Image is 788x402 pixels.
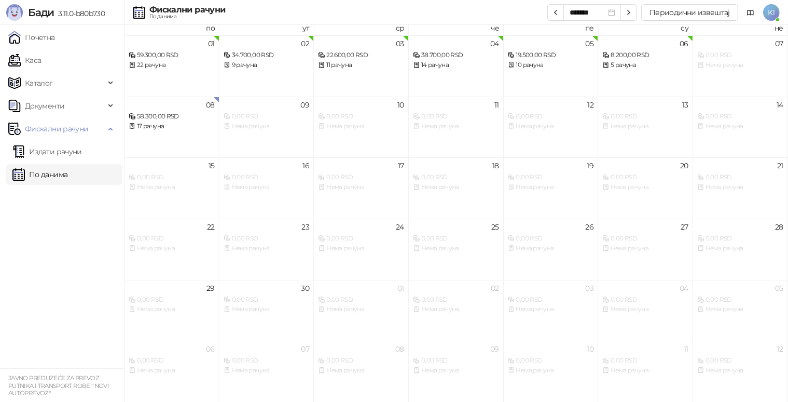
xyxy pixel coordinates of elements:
div: 19 [587,162,593,169]
div: 14 рачуна [413,60,499,70]
td: 2025-10-06 [125,341,219,402]
div: 0,00 RSD [602,172,688,182]
div: 29 [206,285,215,292]
div: Нема рачуна [318,244,404,253]
span: Каталог [25,73,53,93]
td: 2025-09-26 [504,219,599,280]
div: Нема рачуна [224,244,310,253]
div: 03 [396,40,404,47]
div: 08 [395,345,404,353]
div: 02 [301,40,310,47]
div: Нема рачуна [129,366,215,376]
div: 9 рачуна [224,60,310,70]
div: Нема рачуна [602,366,688,376]
div: 03 [585,285,593,292]
div: 28 [775,223,783,231]
td: 2025-10-09 [409,341,504,402]
div: 24 [396,223,404,231]
div: Нема рачуна [413,366,499,376]
div: Нема рачуна [697,60,783,70]
div: Нема рачуна [129,244,215,253]
div: 22 [207,223,215,231]
div: 0,00 RSD [413,295,499,305]
td: 2025-09-25 [409,219,504,280]
td: 2025-10-05 [693,280,788,341]
td: 2025-09-20 [598,157,693,219]
div: 07 [301,345,310,353]
th: пе [504,19,599,35]
div: Нема рачуна [129,182,215,192]
div: 12 [777,345,783,353]
div: 0,00 RSD [697,112,783,122]
td: 2025-10-01 [314,280,409,341]
div: 02 [491,285,499,292]
td: 2025-10-07 [219,341,314,402]
td: 2025-10-10 [504,341,599,402]
div: 0,00 RSD [224,234,310,244]
div: 0,00 RSD [413,112,499,122]
span: Бади [28,6,54,19]
div: 5 рачуна [602,60,688,70]
div: 0,00 RSD [602,356,688,366]
td: 2025-10-11 [598,341,693,402]
div: 17 [398,162,404,169]
div: 26 [585,223,593,231]
th: че [409,19,504,35]
td: 2025-09-22 [125,219,219,280]
div: 09 [301,101,310,109]
div: 23 [302,223,310,231]
div: 38.700,00 RSD [413,50,499,60]
div: 0,00 RSD [224,112,310,122]
a: Почетна [8,27,55,48]
div: 0,00 RSD [318,356,404,366]
td: 2025-10-04 [598,280,693,341]
th: по [125,19,219,35]
div: 08 [206,101,215,109]
div: 07 [775,40,783,47]
div: Нема рачуна [318,122,404,131]
div: 10 рачуна [508,60,594,70]
div: 11 [684,345,688,353]
div: 19.500,00 RSD [508,50,594,60]
div: 0,00 RSD [697,50,783,60]
a: Издати рачуни [12,141,82,162]
td: 2025-09-23 [219,219,314,280]
div: По данима [149,14,225,19]
div: 16 [303,162,310,169]
div: 06 [680,40,688,47]
div: Нема рачуна [697,122,783,131]
div: Фискални рачуни [149,6,225,14]
div: 8.200,00 RSD [602,50,688,60]
button: Периодични извештај [641,4,738,21]
div: Нема рачуна [318,304,404,314]
div: 01 [397,285,404,292]
div: 0,00 RSD [508,112,594,122]
span: Документи [25,96,64,116]
a: По данима [12,164,67,185]
span: Фискални рачуни [25,118,88,139]
td: 2025-09-02 [219,35,314,97]
td: 2025-09-06 [598,35,693,97]
div: Нема рачуна [697,366,783,376]
div: 0,00 RSD [508,234,594,244]
td: 2025-10-12 [693,341,788,402]
div: 05 [775,285,783,292]
div: 0,00 RSD [602,112,688,122]
div: 0,00 RSD [602,234,688,244]
div: 0,00 RSD [224,295,310,305]
div: 06 [206,345,215,353]
div: 0,00 RSD [129,234,215,244]
td: 2025-09-01 [125,35,219,97]
div: 0,00 RSD [318,295,404,305]
td: 2025-09-29 [125,280,219,341]
div: Нема рачуна [508,122,594,131]
div: Нема рачуна [508,304,594,314]
div: Нема рачуна [224,122,310,131]
div: Нема рачуна [413,122,499,131]
td: 2025-09-08 [125,97,219,158]
div: 17 рачуна [129,122,215,131]
div: 13 [682,101,688,109]
div: 0,00 RSD [224,356,310,366]
a: Каса [8,50,41,71]
td: 2025-10-03 [504,280,599,341]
